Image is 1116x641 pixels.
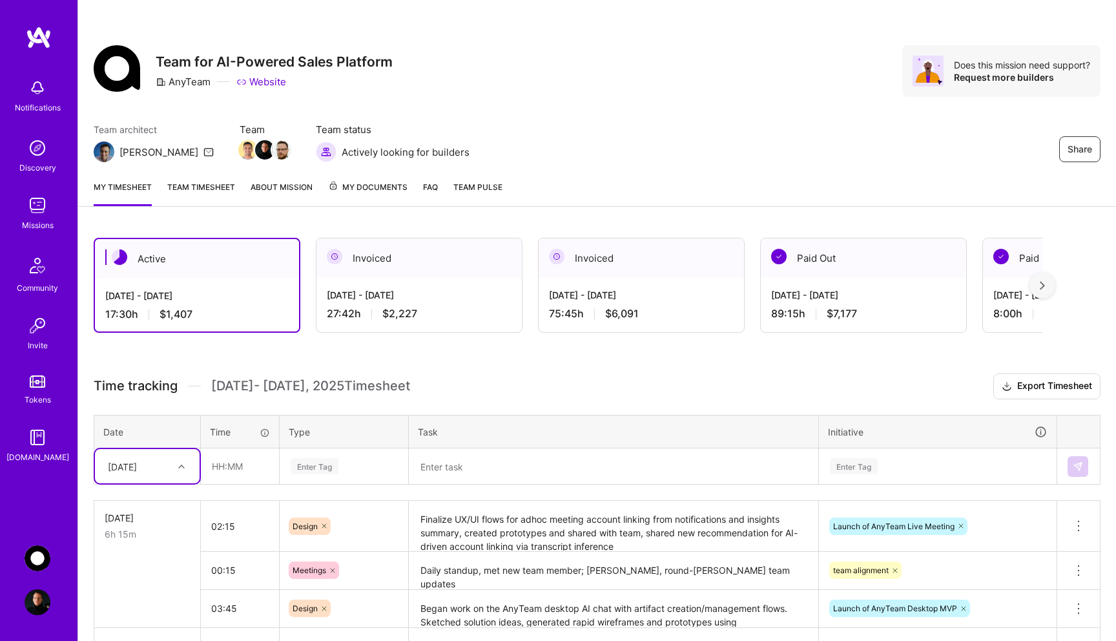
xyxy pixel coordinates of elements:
[453,182,502,192] span: Team Pulse
[21,545,54,571] a: AnyTeam: Team for AI-Powered Sales Platform
[25,545,50,571] img: AnyTeam: Team for AI-Powered Sales Platform
[409,415,819,448] th: Task
[201,509,279,543] input: HH:MM
[1002,380,1012,394] i: icon Download
[255,140,274,160] img: Team Member Avatar
[291,456,338,476] div: Enter Tag
[210,425,270,439] div: Time
[827,307,857,320] span: $7,177
[25,589,50,615] img: User Avatar
[382,307,417,320] span: $2,227
[410,502,817,551] textarea: Finalize UX/UI flows for adhoc meeting account linking from notifications and insights summary, c...
[94,142,114,162] img: Team Architect
[105,511,190,525] div: [DATE]
[293,521,318,531] span: Design
[201,449,278,483] input: HH:MM
[293,565,326,575] span: Meetings
[105,308,289,321] div: 17:30 h
[423,180,438,206] a: FAQ
[316,238,522,278] div: Invoiced
[95,239,299,278] div: Active
[17,281,58,295] div: Community
[256,139,273,161] a: Team Member Avatar
[549,307,734,320] div: 75:45 h
[94,415,201,448] th: Date
[539,238,744,278] div: Invoiced
[410,591,817,627] textarea: Began work on the AnyTeam desktop AI chat with artifact creation/management flows. Sketched solut...
[327,288,512,302] div: [DATE] - [DATE]
[201,553,279,587] input: HH:MM
[203,147,214,157] i: icon Mail
[771,249,787,264] img: Paid Out
[26,26,52,49] img: logo
[549,249,564,264] img: Invoiced
[833,521,955,531] span: Launch of AnyTeam Live Meeting
[549,288,734,302] div: [DATE] - [DATE]
[993,373,1100,399] button: Export Timesheet
[21,589,54,615] a: User Avatar
[830,456,878,476] div: Enter Tag
[251,180,313,206] a: About Mission
[240,139,256,161] a: Team Member Avatar
[410,553,817,589] textarea: Daily standup, met new team member; [PERSON_NAME], round-[PERSON_NAME] team updates
[453,180,502,206] a: Team Pulse
[156,54,393,70] h3: Team for AI-Powered Sales Platform
[94,180,152,206] a: My timesheet
[15,101,61,114] div: Notifications
[1073,461,1083,472] img: Submit
[156,77,166,87] i: icon CompanyGray
[25,193,50,218] img: teamwork
[108,459,137,473] div: [DATE]
[833,604,957,613] span: Launch of AnyTeam Desktop MVP
[1059,136,1100,162] button: Share
[316,123,470,136] span: Team status
[94,123,214,136] span: Team architect
[22,218,54,232] div: Missions
[342,145,470,159] span: Actively looking for builders
[25,313,50,339] img: Invite
[30,375,45,388] img: tokens
[178,463,185,470] i: icon Chevron
[605,307,639,320] span: $6,091
[105,289,289,302] div: [DATE] - [DATE]
[761,238,966,278] div: Paid Out
[327,249,342,264] img: Invoiced
[6,450,69,464] div: [DOMAIN_NAME]
[25,425,50,450] img: guide book
[160,308,192,321] span: $1,407
[954,71,1090,83] div: Request more builders
[833,565,889,575] span: team alignment
[25,393,51,406] div: Tokens
[112,249,127,265] img: Active
[993,249,1009,264] img: Paid Out
[828,425,1048,439] div: Initiative
[1068,143,1092,156] span: Share
[156,75,211,89] div: AnyTeam
[328,180,408,194] span: My Documents
[25,135,50,161] img: discovery
[328,180,408,206] a: My Documents
[94,45,140,92] img: Company Logo
[954,59,1090,71] div: Does this mission need support?
[201,591,279,625] input: HH:MM
[316,142,336,162] img: Actively looking for builders
[293,604,318,613] span: Design
[105,527,190,541] div: 6h 15m
[238,140,258,160] img: Team Member Avatar
[119,145,198,159] div: [PERSON_NAME]
[167,180,235,206] a: Team timesheet
[94,378,178,394] span: Time tracking
[19,161,56,174] div: Discovery
[272,140,291,160] img: Team Member Avatar
[771,307,956,320] div: 89:15 h
[1040,281,1045,290] img: right
[236,75,286,89] a: Website
[240,123,290,136] span: Team
[28,339,48,352] div: Invite
[771,288,956,302] div: [DATE] - [DATE]
[280,415,409,448] th: Type
[22,250,53,281] img: Community
[25,75,50,101] img: bell
[913,56,944,87] img: Avatar
[327,307,512,320] div: 27:42 h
